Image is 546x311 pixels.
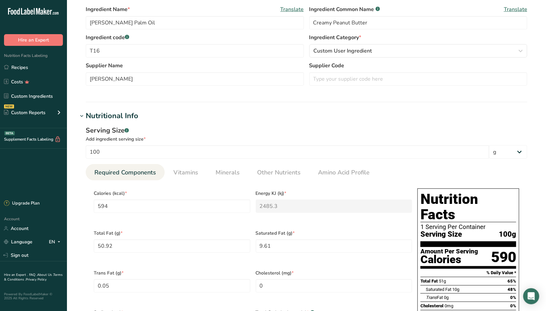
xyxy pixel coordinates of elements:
[504,5,527,13] span: Translate
[420,191,516,222] h1: Nutrition Facts
[426,287,451,292] span: Saturated Fat
[94,168,156,177] span: Required Components
[4,273,63,282] a: Terms & Conditions .
[4,236,32,248] a: Language
[94,269,250,277] span: Trans Fat (g)
[257,168,301,177] span: Other Nutrients
[318,168,370,177] span: Amino Acid Profile
[508,287,516,292] span: 48%
[420,269,516,277] section: % Daily Value *
[420,303,444,308] span: Cholesterol
[426,295,437,300] i: Trans
[420,230,462,239] span: Serving Size
[86,16,304,29] input: Type your ingredient name here
[86,5,130,13] span: Ingredient Name
[256,190,412,197] span: Energy KJ (kj)
[420,279,438,284] span: Total Fat
[86,110,138,122] div: Nutritional Info
[4,109,46,116] div: Custom Reports
[439,279,446,284] span: 51g
[86,126,527,136] div: Serving Size
[4,104,14,108] div: NEW
[508,279,516,284] span: 65%
[309,44,528,58] button: Custom User Ingredient
[26,277,47,282] a: Privacy Policy
[444,295,449,300] span: 0g
[491,248,516,266] div: 590
[86,44,304,58] input: Type your ingredient code here
[37,273,53,277] a: About Us .
[426,295,443,300] span: Fat
[309,16,528,29] input: Type an alternate ingredient name if you have
[86,136,527,143] div: Add ingredient serving size
[309,72,528,86] input: Type your supplier code here
[499,230,516,239] span: 100g
[445,303,453,308] span: 0mg
[256,230,412,237] span: Saturated Fat (g)
[49,238,63,246] div: EN
[86,145,489,159] input: Type your serving size here
[86,72,304,86] input: Type your supplier name here
[452,287,459,292] span: 10g
[29,273,37,277] a: FAQ .
[4,34,63,46] button: Hire an Expert
[216,168,240,177] span: Minerals
[510,295,516,300] span: 0%
[4,292,63,300] div: Powered By FoodLabelMaker © 2025 All Rights Reserved
[510,303,516,308] span: 0%
[86,33,304,42] label: Ingredient code
[420,224,516,230] div: 1 Serving Per Container
[86,62,304,70] label: Supplier Name
[523,288,539,304] div: Open Intercom Messenger
[309,33,528,42] label: Ingredient Category
[309,5,380,13] span: Ingredient Common Name
[4,131,15,135] div: BETA
[256,269,412,277] span: Cholesterol (mg)
[94,230,250,237] span: Total Fat (g)
[309,62,528,70] label: Supplier Code
[4,273,28,277] a: Hire an Expert .
[314,47,372,55] span: Custom User Ingredient
[94,190,250,197] span: Calories (kcal)
[173,168,198,177] span: Vitamins
[420,255,478,264] div: Calories
[281,5,304,13] span: Translate
[420,248,478,255] div: Amount Per Serving
[4,200,40,207] div: Upgrade Plan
